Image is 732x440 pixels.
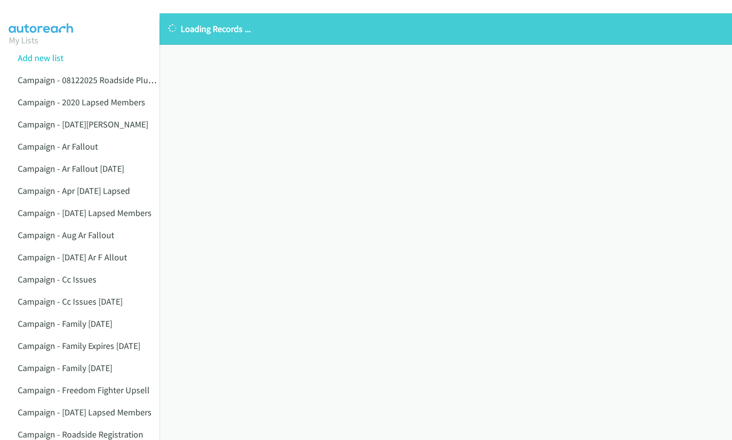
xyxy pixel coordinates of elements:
[18,119,148,130] a: Campaign - [DATE][PERSON_NAME]
[18,141,98,152] a: Campaign - Ar Fallout
[18,251,127,263] a: Campaign - [DATE] Ar F Allout
[18,318,112,329] a: Campaign - Family [DATE]
[18,74,197,86] a: Campaign - 08122025 Roadside Plus No Vehicles
[18,407,152,418] a: Campaign - [DATE] Lapsed Members
[18,362,112,374] a: Campaign - Family [DATE]
[18,296,123,307] a: Campaign - Cc Issues [DATE]
[18,429,143,440] a: Campaign - Roadside Registration
[18,96,145,108] a: Campaign - 2020 Lapsed Members
[18,207,152,219] a: Campaign - [DATE] Lapsed Members
[168,22,723,35] p: Loading Records ...
[9,34,38,46] a: My Lists
[18,229,114,241] a: Campaign - Aug Ar Fallout
[18,340,140,351] a: Campaign - Family Expires [DATE]
[18,185,130,196] a: Campaign - Apr [DATE] Lapsed
[18,163,124,174] a: Campaign - Ar Fallout [DATE]
[18,52,64,63] a: Add new list
[18,274,96,285] a: Campaign - Cc Issues
[18,384,150,396] a: Campaign - Freedom Fighter Upsell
